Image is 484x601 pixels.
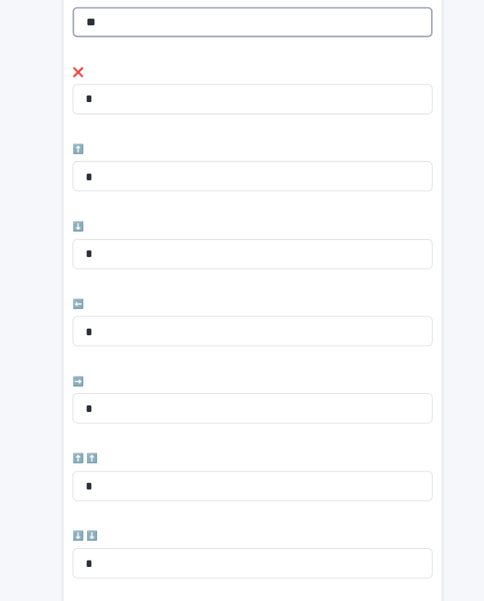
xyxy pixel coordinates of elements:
[70,534,93,543] span: ⬇️ ⬇️
[70,238,80,246] span: ⬇️
[70,460,93,468] span: ⬆️ ⬆️
[70,312,80,321] span: ⬅️
[70,90,80,98] span: ❌
[70,15,80,24] span: ✅
[70,386,80,395] span: ➡️
[70,164,80,172] span: ⬆️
